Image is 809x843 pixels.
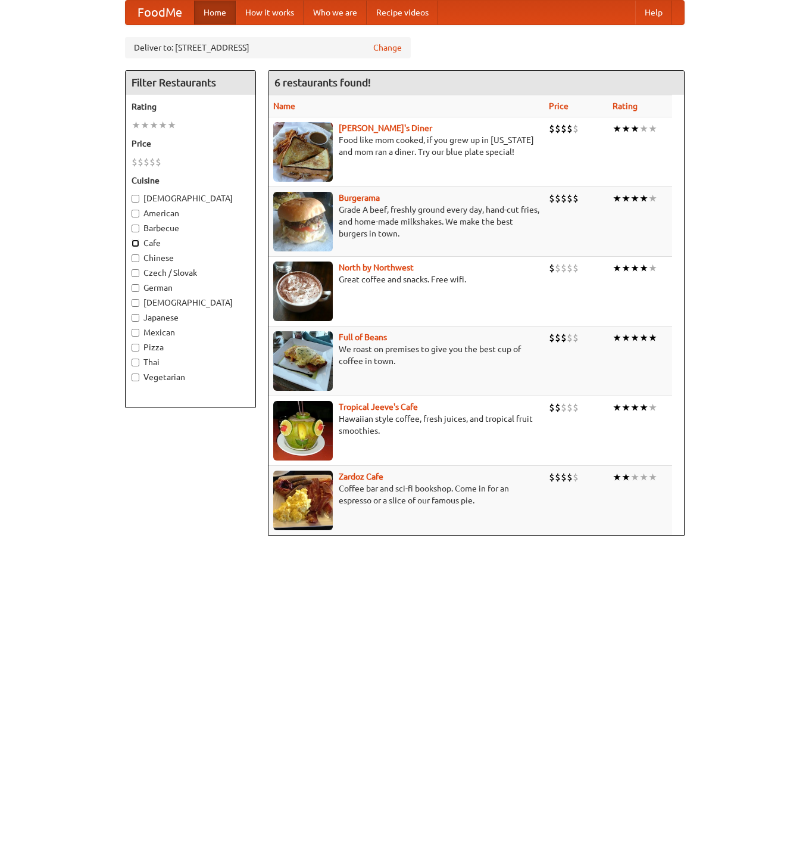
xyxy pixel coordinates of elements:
[561,122,567,135] li: $
[630,401,639,414] li: ★
[273,413,539,437] p: Hawaiian style coffee, fresh juices, and tropical fruit smoothies.
[648,471,657,484] li: ★
[132,284,139,292] input: German
[639,262,648,275] li: ★
[132,101,249,113] h5: Rating
[155,155,161,169] li: $
[132,267,249,279] label: Czech / Slovak
[132,356,249,368] label: Thai
[132,341,249,353] label: Pizza
[549,471,555,484] li: $
[621,331,630,344] li: ★
[140,119,149,132] li: ★
[132,155,138,169] li: $
[126,71,255,95] h4: Filter Restaurants
[132,195,139,203] input: [DEMOGRAPHIC_DATA]
[273,483,539,506] p: Coffee bar and sci-fi bookshop. Come in for an espresso or a slice of our famous pie.
[613,471,621,484] li: ★
[573,192,579,205] li: $
[273,122,333,182] img: sallys.jpg
[567,122,573,135] li: $
[339,472,383,481] a: Zardoz Cafe
[132,326,249,338] label: Mexican
[621,192,630,205] li: ★
[367,1,438,24] a: Recipe videos
[549,192,555,205] li: $
[373,42,402,54] a: Change
[561,262,567,275] li: $
[613,192,621,205] li: ★
[273,401,333,461] img: jeeves.jpg
[132,314,139,322] input: Japanese
[567,192,573,205] li: $
[573,401,579,414] li: $
[561,401,567,414] li: $
[555,471,561,484] li: $
[621,401,630,414] li: ★
[561,192,567,205] li: $
[613,262,621,275] li: ★
[167,119,176,132] li: ★
[132,282,249,294] label: German
[274,77,371,88] ng-pluralize: 6 restaurants found!
[648,401,657,414] li: ★
[639,471,648,484] li: ★
[567,331,573,344] li: $
[648,262,657,275] li: ★
[555,401,561,414] li: $
[132,175,249,186] h5: Cuisine
[630,122,639,135] li: ★
[132,119,140,132] li: ★
[573,471,579,484] li: $
[158,119,167,132] li: ★
[639,401,648,414] li: ★
[132,237,249,249] label: Cafe
[126,1,194,24] a: FoodMe
[132,371,249,383] label: Vegetarian
[339,402,418,412] a: Tropical Jeeve's Cafe
[149,119,158,132] li: ★
[132,312,249,323] label: Japanese
[273,331,333,391] img: beans.jpg
[339,123,432,133] b: [PERSON_NAME]'s Diner
[635,1,672,24] a: Help
[630,192,639,205] li: ★
[273,262,333,321] img: north.jpg
[555,122,561,135] li: $
[149,155,155,169] li: $
[132,344,139,351] input: Pizza
[273,273,539,285] p: Great coffee and snacks. Free wifi.
[132,138,249,150] h5: Price
[639,192,648,205] li: ★
[143,155,149,169] li: $
[132,225,139,232] input: Barbecue
[573,331,579,344] li: $
[132,329,139,337] input: Mexican
[132,239,139,247] input: Cafe
[567,401,573,414] li: $
[648,331,657,344] li: ★
[304,1,367,24] a: Who we are
[621,262,630,275] li: ★
[613,401,621,414] li: ★
[561,331,567,344] li: $
[132,192,249,204] label: [DEMOGRAPHIC_DATA]
[339,193,380,203] a: Burgerama
[630,471,639,484] li: ★
[273,204,539,239] p: Grade A beef, freshly ground every day, hand-cut fries, and home-made milkshakes. We make the bes...
[132,269,139,277] input: Czech / Slovak
[273,343,539,367] p: We roast on premises to give you the best cup of coffee in town.
[339,263,414,272] a: North by Northwest
[132,252,249,264] label: Chinese
[639,331,648,344] li: ★
[573,262,579,275] li: $
[339,332,387,342] a: Full of Beans
[567,471,573,484] li: $
[549,101,569,111] a: Price
[273,101,295,111] a: Name
[639,122,648,135] li: ★
[132,297,249,309] label: [DEMOGRAPHIC_DATA]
